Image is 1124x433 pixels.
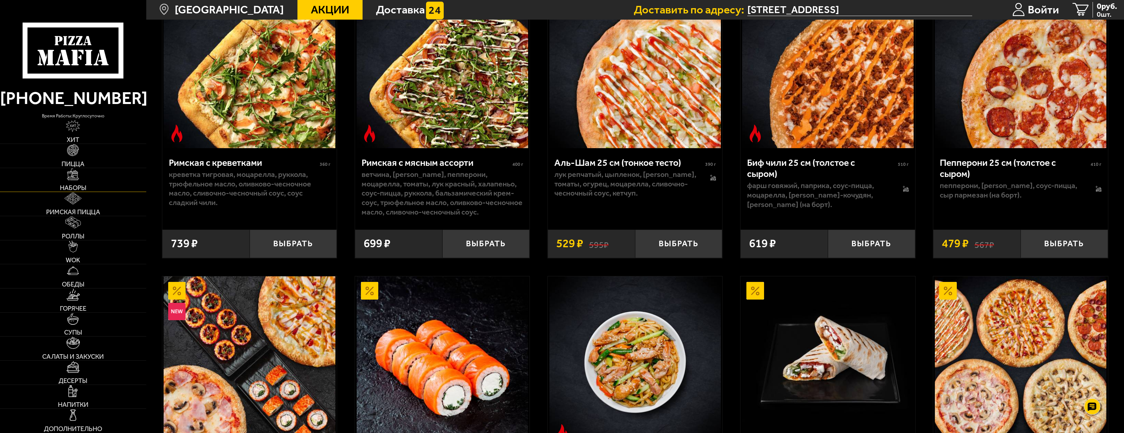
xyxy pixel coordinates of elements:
span: 410 г [1091,162,1101,167]
span: 529 ₽ [556,238,583,250]
span: Супы [64,329,82,336]
button: Выбрать [442,230,530,258]
span: 0 шт. [1097,11,1117,18]
span: 699 ₽ [364,238,390,250]
img: Новинка [168,303,186,320]
img: Акционный [939,282,957,300]
div: Биф чили 25 см (толстое с сыром) [747,157,896,180]
span: 619 ₽ [749,238,776,250]
span: 510 г [898,162,909,167]
span: Доставить по адресу: [634,4,747,15]
button: Выбрать [828,230,915,258]
img: Акционный [361,282,379,300]
button: Выбрать [1021,230,1108,258]
span: Пицца [62,161,84,167]
span: Десерты [59,378,87,384]
span: Наборы [60,185,86,191]
img: Акционный [168,282,186,300]
button: Выбрать [635,230,723,258]
img: Острое блюдо [746,125,764,142]
p: лук репчатый, цыпленок, [PERSON_NAME], томаты, огурец, моцарелла, сливочно-чесночный соус, кетчуп. [554,170,698,198]
div: Римская с креветками [169,157,318,168]
span: [GEOGRAPHIC_DATA] [175,4,284,15]
img: Акционный [746,282,764,300]
span: Римская пицца [46,209,100,216]
span: 0 руб. [1097,2,1117,10]
span: Войти [1028,4,1059,15]
span: 390 г [705,162,716,167]
span: Напитки [58,402,88,408]
div: Пепперони 25 см (толстое с сыром) [940,157,1089,180]
span: 360 г [320,162,330,167]
p: пепперони, [PERSON_NAME], соус-пицца, сыр пармезан (на борт). [940,181,1084,199]
span: Акции [311,4,349,15]
span: Хит [67,137,79,143]
s: 567 ₽ [974,238,994,250]
input: Ваш адрес доставки [747,4,972,16]
p: ветчина, [PERSON_NAME], пепперони, моцарелла, томаты, лук красный, халапеньо, соус-пицца, руккола... [362,170,523,217]
div: Римская с мясным ассорти [362,157,511,168]
div: Аль-Шам 25 см (тонкое тесто) [554,157,704,168]
span: Горячее [60,305,86,312]
span: Дополнительно [44,426,102,432]
img: Острое блюдо [361,125,379,142]
button: Выбрать [250,230,337,258]
span: 400 г [512,162,523,167]
p: фарш говяжий, паприка, соус-пицца, моцарелла, [PERSON_NAME]-кочудян, [PERSON_NAME] (на борт). [747,181,891,209]
img: 15daf4d41897b9f0e9f617042186c801.svg [426,2,444,19]
span: 739 ₽ [171,238,198,250]
img: Острое блюдо [168,125,186,142]
span: 479 ₽ [942,238,969,250]
span: Обеды [62,281,84,288]
span: Роллы [62,233,84,240]
span: Салаты и закуски [42,354,104,360]
s: 595 ₽ [589,238,609,250]
span: Доставка [376,4,425,15]
span: WOK [66,257,80,264]
p: креветка тигровая, моцарелла, руккола, трюфельное масло, оливково-чесночное масло, сливочно-чесно... [169,170,330,207]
